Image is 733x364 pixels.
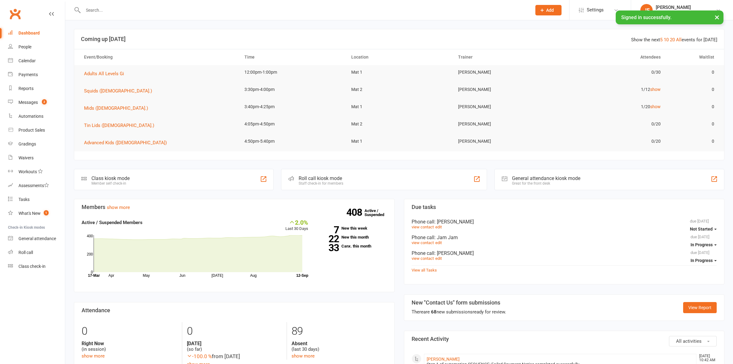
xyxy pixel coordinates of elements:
[292,353,315,359] a: show more
[559,100,666,114] td: 1/20
[666,65,720,80] td: 0
[317,225,339,235] strong: 7
[412,240,434,245] a: view contact
[691,258,713,263] span: In Progress
[664,37,669,43] a: 10
[412,250,717,256] div: Phone call
[8,165,65,179] a: Workouts
[81,36,717,42] h3: Coming up [DATE]
[691,239,717,250] button: In Progress
[559,65,666,80] td: 0/30
[346,65,453,80] td: Mat 1
[8,137,65,151] a: Gradings
[435,225,442,229] a: edit
[91,175,130,181] div: Class kiosk mode
[81,6,527,14] input: Search...
[346,208,364,217] strong: 408
[666,117,720,131] td: 0
[559,49,666,65] th: Attendees
[187,352,282,361] div: from [DATE]
[8,82,65,96] a: Reports
[346,82,453,97] td: Mat 2
[84,123,154,128] span: Tin Lids ([DEMOGRAPHIC_DATA].)
[640,4,653,16] div: JF
[660,37,663,43] a: 5
[346,49,453,65] th: Location
[434,250,474,256] span: : [PERSON_NAME]
[8,68,65,82] a: Payments
[412,300,506,306] h3: New "Contact Us" form submissions
[18,86,34,91] div: Reports
[546,8,554,13] span: Add
[299,181,343,186] div: Staff check-in for members
[412,204,717,210] h3: Due tasks
[84,70,128,77] button: Adults All Levels Gi
[427,357,460,362] a: [PERSON_NAME]
[82,220,143,225] strong: Active / Suspended Members
[187,341,282,346] strong: [DATE]
[285,219,308,232] div: Last 30 Days
[82,341,177,346] strong: Right Now
[91,181,130,186] div: Member self check-in
[7,6,23,22] a: Clubworx
[559,134,666,149] td: 0/20
[317,226,387,230] a: 7New this week
[453,100,559,114] td: [PERSON_NAME]
[631,36,717,43] div: Show the next events for [DATE]
[690,227,713,231] span: Not Started
[18,58,36,63] div: Calendar
[239,117,346,131] td: 4:05pm-4:50pm
[299,175,343,181] div: Roll call kiosk mode
[346,100,453,114] td: Mat 1
[512,181,580,186] div: Great for the front desk
[683,302,717,313] a: View Report
[656,5,716,10] div: [PERSON_NAME]
[346,134,453,149] td: Mat 1
[412,235,717,240] div: Phone call
[691,255,717,266] button: In Progress
[666,134,720,149] td: 0
[18,31,40,35] div: Dashboard
[559,82,666,97] td: 1/12
[666,100,720,114] td: 0
[18,183,49,188] div: Assessments
[431,309,437,315] strong: 68
[285,219,308,226] div: 2.0%
[8,260,65,273] a: Class kiosk mode
[292,341,387,346] strong: Absent
[42,99,47,104] span: 2
[18,114,43,119] div: Automations
[346,117,453,131] td: Mat 2
[364,204,392,221] a: 408Active / Suspended
[412,268,437,272] a: View all Tasks
[187,353,212,359] span: -100.0 %
[84,105,148,111] span: Mids ([DEMOGRAPHIC_DATA].)
[696,354,716,362] time: [DATE] 10:42 AM
[82,322,177,341] div: 0
[79,49,239,65] th: Event/Booking
[676,37,682,43] a: All
[434,219,474,225] span: : [PERSON_NAME]
[18,169,37,174] div: Workouts
[8,193,65,207] a: Tasks
[187,341,282,352] div: (so far)
[670,37,675,43] a: 20
[453,134,559,149] td: [PERSON_NAME]
[82,341,177,352] div: (in session)
[18,197,30,202] div: Tasks
[239,82,346,97] td: 3:30pm-4:00pm
[559,117,666,131] td: 0/20
[650,104,661,109] a: show
[412,225,434,229] a: view contact
[434,235,458,240] span: : Jam Jam
[317,243,339,252] strong: 33
[84,140,167,145] span: Advanced Kids ([DEMOGRAPHIC_DATA])
[412,336,717,342] h3: Recent Activity
[84,71,124,76] span: Adults All Levels Gi
[18,264,46,269] div: Class check-in
[84,139,171,146] button: Advanced Kids ([DEMOGRAPHIC_DATA])
[8,246,65,260] a: Roll call
[187,322,282,341] div: 0
[8,54,65,68] a: Calendar
[453,49,559,65] th: Trainer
